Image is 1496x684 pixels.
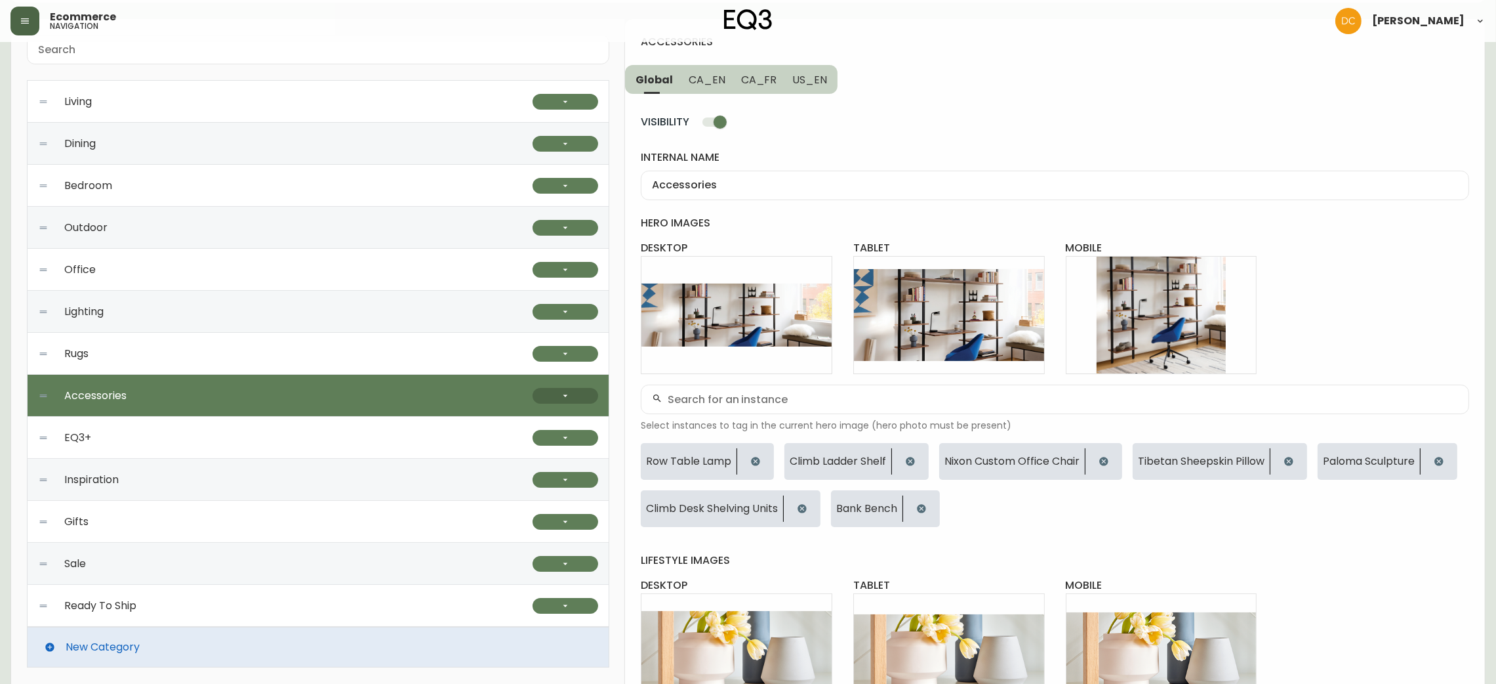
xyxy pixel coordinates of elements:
span: Nixon Custom Office Chair [944,456,1080,467]
h4: lifestyle images [641,553,1469,568]
span: CA_FR [741,73,777,87]
span: VISIBILITY [641,115,689,129]
h4: tablet [853,578,1045,593]
h4: mobile [1066,578,1257,593]
span: Office [64,264,96,276]
span: Ready To Ship [64,600,136,612]
img: 7eb451d6983258353faa3212700b340b [1335,8,1362,34]
span: Gifts [64,516,89,528]
label: internal name [641,150,1469,165]
span: Global [636,73,673,87]
h4: accessories [641,35,1459,49]
span: Sale [64,558,86,570]
h4: tablet [853,241,1045,255]
span: Dining [64,138,96,150]
span: Ecommerce [50,12,116,22]
h4: mobile [1066,241,1257,255]
span: Tibetan Sheepskin Pillow [1138,456,1264,467]
span: Inspiration [64,474,119,486]
input: Search for an instance [668,393,1458,406]
span: Accessories [64,390,127,402]
span: EQ3+ [64,432,91,444]
span: Bank Bench [836,503,897,515]
span: Rugs [64,348,89,360]
span: Living [64,96,92,108]
h4: desktop [641,241,832,255]
span: [PERSON_NAME] [1372,16,1465,26]
span: US_EN [792,73,827,87]
span: Climb Desk Shelving Units [646,503,778,515]
span: Select instances to tag in the current hero image (hero photo must be present) [641,419,1469,433]
span: Paloma Sculpture [1323,456,1415,467]
span: Row Table Lamp [646,456,731,467]
span: CA_EN [689,73,725,87]
span: Bedroom [64,180,112,192]
span: New Category [66,641,140,653]
h4: hero images [641,216,1469,230]
span: Outdoor [64,222,108,234]
span: Lighting [64,306,104,318]
span: Climb Ladder Shelf [790,456,886,467]
img: logo [724,9,773,30]
input: Search [38,43,598,56]
h5: navigation [50,22,98,30]
h4: desktop [641,578,832,593]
